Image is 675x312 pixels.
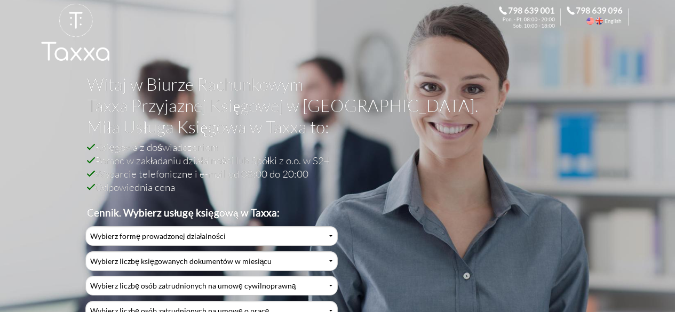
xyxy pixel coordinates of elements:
[499,6,567,28] div: Zadzwoń do Księgowej. 798 639 001
[87,206,280,219] b: Cennik. Wybierz usługę księgową w Taxxa:
[87,140,581,219] h2: Księgowa z doświadczeniem Pomoc w zakładaniu działalności lub Spółki z o.o. w S24 Wsparcie telefo...
[567,6,634,28] div: Call the Accountant. 798 639 096
[87,74,581,140] h1: Witaj w Biurze Rachunkowym Taxxa Przyjaznej Księgowej w [GEOGRAPHIC_DATA]. Miła Usługa Księgowa w...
